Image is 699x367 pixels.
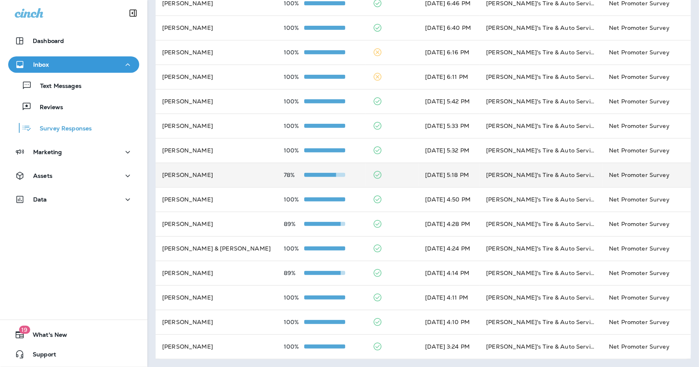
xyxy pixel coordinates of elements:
[418,163,480,187] td: [DATE] 5:18 PM
[8,98,139,115] button: Reviews
[156,163,277,187] td: [PERSON_NAME]
[418,212,480,236] td: [DATE] 4:28 PM
[32,83,81,90] p: Text Messages
[602,187,691,212] td: Net Promoter Survey
[284,98,304,105] p: 100%
[284,270,304,276] p: 89%
[418,40,480,65] td: [DATE] 6:16 PM
[156,261,277,285] td: [PERSON_NAME]
[602,163,691,187] td: Net Promoter Survey
[284,245,304,252] p: 100%
[480,163,602,187] td: [PERSON_NAME]'s Tire & Auto Service | Verot
[32,125,92,133] p: Survey Responses
[284,172,304,178] p: 78%
[156,114,277,138] td: [PERSON_NAME]
[418,334,480,359] td: [DATE] 3:24 PM
[480,187,602,212] td: [PERSON_NAME]'s Tire & Auto Service | [GEOGRAPHIC_DATA]
[8,144,139,160] button: Marketing
[602,65,691,89] td: Net Promoter Survey
[33,61,49,68] p: Inbox
[602,138,691,163] td: Net Promoter Survey
[418,138,480,163] td: [DATE] 5:32 PM
[602,310,691,334] td: Net Promoter Survey
[32,104,63,112] p: Reviews
[284,147,304,154] p: 100%
[8,327,139,343] button: 19What's New
[156,89,277,114] td: [PERSON_NAME]
[480,334,602,359] td: [PERSON_NAME]'s Tire & Auto Service | [PERSON_NAME]
[602,261,691,285] td: Net Promoter Survey
[156,187,277,212] td: [PERSON_NAME]
[156,138,277,163] td: [PERSON_NAME]
[284,25,304,31] p: 100%
[284,221,304,227] p: 89%
[25,331,67,341] span: What's New
[418,310,480,334] td: [DATE] 4:10 PM
[418,16,480,40] td: [DATE] 6:40 PM
[602,114,691,138] td: Net Promoter Survey
[480,261,602,285] td: [PERSON_NAME]'s Tire & Auto Service | [GEOGRAPHIC_DATA]
[418,285,480,310] td: [DATE] 4:11 PM
[480,285,602,310] td: [PERSON_NAME]'s Tire & Auto Service | [GEOGRAPHIC_DATA]
[33,196,47,203] p: Data
[122,5,145,21] button: Collapse Sidebar
[418,89,480,114] td: [DATE] 5:42 PM
[8,191,139,208] button: Data
[480,40,602,65] td: [PERSON_NAME]'s Tire & Auto Service | [GEOGRAPHIC_DATA]
[480,65,602,89] td: [PERSON_NAME]'s Tire & Auto Service | [GEOGRAPHIC_DATA]
[156,310,277,334] td: [PERSON_NAME]
[480,89,602,114] td: [PERSON_NAME]'s Tire & Auto Service | [GEOGRAPHIC_DATA]
[33,149,62,155] p: Marketing
[33,38,64,44] p: Dashboard
[8,119,139,137] button: Survey Responses
[284,74,304,80] p: 100%
[8,56,139,73] button: Inbox
[480,114,602,138] td: [PERSON_NAME]'s Tire & Auto Service | [GEOGRAPHIC_DATA]
[602,236,691,261] td: Net Promoter Survey
[480,310,602,334] td: [PERSON_NAME]'s Tire & Auto Service | [GEOGRAPHIC_DATA]
[284,123,304,129] p: 100%
[284,49,304,56] p: 100%
[480,236,602,261] td: [PERSON_NAME]'s Tire & Auto Service | [GEOGRAPHIC_DATA]
[602,285,691,310] td: Net Promoter Survey
[19,326,30,334] span: 19
[418,236,480,261] td: [DATE] 4:24 PM
[284,319,304,325] p: 100%
[418,114,480,138] td: [DATE] 5:33 PM
[156,236,277,261] td: [PERSON_NAME] & [PERSON_NAME]
[156,16,277,40] td: [PERSON_NAME]
[8,33,139,49] button: Dashboard
[480,212,602,236] td: [PERSON_NAME]'s Tire & Auto Service | [PERSON_NAME]
[480,138,602,163] td: [PERSON_NAME]'s Tire & Auto Service | [PERSON_NAME][GEOGRAPHIC_DATA]
[602,16,691,40] td: Net Promoter Survey
[284,294,304,301] p: 100%
[156,334,277,359] td: [PERSON_NAME]
[602,212,691,236] td: Net Promoter Survey
[156,65,277,89] td: [PERSON_NAME]
[156,285,277,310] td: [PERSON_NAME]
[602,40,691,65] td: Net Promoter Survey
[8,346,139,363] button: Support
[284,196,304,203] p: 100%
[33,172,52,179] p: Assets
[8,77,139,94] button: Text Messages
[418,261,480,285] td: [DATE] 4:14 PM
[418,65,480,89] td: [DATE] 6:11 PM
[25,351,56,361] span: Support
[156,212,277,236] td: [PERSON_NAME]
[480,16,602,40] td: [PERSON_NAME]'s Tire & Auto Service | [GEOGRAPHIC_DATA]
[418,187,480,212] td: [DATE] 4:50 PM
[602,334,691,359] td: Net Promoter Survey
[284,343,304,350] p: 100%
[602,89,691,114] td: Net Promoter Survey
[156,40,277,65] td: [PERSON_NAME]
[8,168,139,184] button: Assets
